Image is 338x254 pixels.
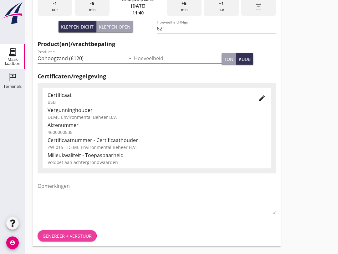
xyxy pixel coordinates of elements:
[48,129,266,135] div: 4600000838
[48,144,266,151] div: ZW-015 - DEME Environmental Beheer B.V.
[59,21,96,32] button: Kleppen dicht
[38,53,125,63] input: Product *
[239,56,251,62] div: kuub
[48,151,266,159] div: Milieukwaliteit - Toepasbaarheid
[43,233,92,239] div: Genereer + verstuur
[99,24,131,30] div: Kleppen open
[48,159,266,166] div: Voldoet aan achtergrondwaarden
[38,40,276,48] h2: Product(en)/vrachtbepaling
[48,99,248,105] div: BSB
[222,53,236,65] button: ton
[157,24,276,34] input: Hoeveelheid 0-lijn
[6,236,19,249] i: account_circle
[48,136,266,144] div: Certificaatnummer - Certificaathouder
[1,2,24,25] img: logo-small.a267ee39.svg
[131,3,146,9] strong: [DATE]
[134,53,222,63] input: Hoeveelheid
[236,53,253,65] button: kuub
[38,72,276,81] h2: Certificaten/regelgeving
[96,21,133,32] button: Kleppen open
[126,55,134,62] i: arrow_drop_down
[132,10,144,16] strong: 11:40
[258,94,266,102] i: edit
[224,56,233,62] div: ton
[48,121,266,129] div: Aktenummer
[48,114,266,120] div: DEME Environmental Beheer B.V.
[61,24,94,30] div: Kleppen dicht
[48,91,248,99] div: Certificaat
[3,84,22,88] div: Terminals
[48,106,266,114] div: Vergunninghouder
[38,230,97,241] button: Genereer + verstuur
[38,181,276,214] textarea: Opmerkingen
[255,3,262,10] i: date_range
